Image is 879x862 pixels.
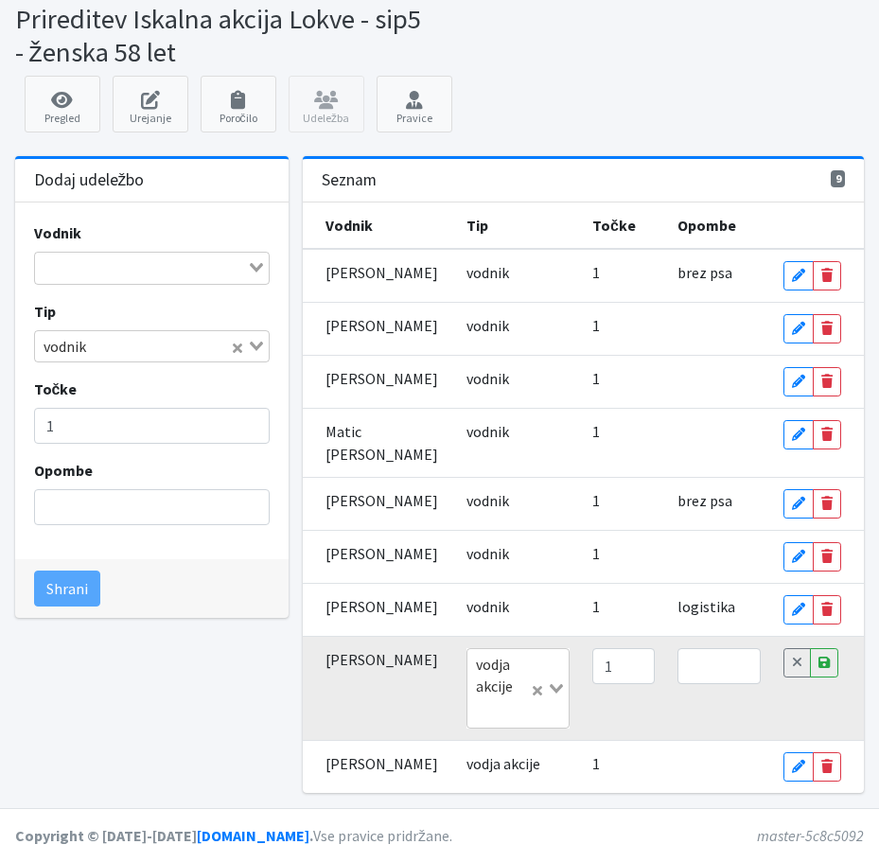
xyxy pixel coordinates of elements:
h3: Seznam [322,170,377,190]
span: 9 [831,170,846,187]
span: vodnik [466,491,509,510]
span: vodnik [466,544,509,563]
span: vodja akcije [466,754,540,773]
td: [PERSON_NAME] [303,741,456,794]
span: vodnik [466,422,509,441]
td: Matic [PERSON_NAME] [303,409,456,478]
span: vodnik [466,263,509,282]
a: Pravice [377,76,452,132]
label: Vodnik [34,221,81,244]
td: [PERSON_NAME] [303,303,456,356]
div: Search for option [466,648,570,729]
h1: Prireditev Iskalna akcija Lokve - sip5 - ženska 58 let [15,3,433,68]
label: Tip [34,300,56,323]
a: [DOMAIN_NAME] [197,826,309,845]
em: master-5c8c5092 [757,826,864,845]
button: Clear Selected [533,677,542,700]
span: 1 [592,316,600,335]
a: Pregled [25,76,100,132]
span: vodnik [466,597,509,616]
span: brez psa [677,491,732,510]
button: Shrani [34,571,100,607]
span: vodnik [39,335,91,358]
span: 1 [592,369,600,388]
span: 1 [592,754,600,773]
a: Urejanje [113,76,188,132]
td: [PERSON_NAME] [303,356,456,409]
td: [PERSON_NAME] [303,531,456,584]
input: Search for option [93,335,228,358]
a: Poročilo [201,76,276,132]
input: Search for option [469,701,528,724]
th: Točke [581,202,666,249]
span: brez psa [677,263,732,282]
h3: Dodaj udeležbo [34,170,145,190]
label: Opombe [34,459,93,482]
td: [PERSON_NAME] [303,249,456,303]
label: Točke [34,378,78,400]
span: 1 [592,544,600,563]
span: logistika [677,597,735,616]
th: Tip [455,202,581,249]
td: [PERSON_NAME] [303,637,456,741]
span: 1 [592,422,600,441]
span: 1 [592,491,600,510]
span: vodnik [466,369,509,388]
div: Search for option [34,252,270,284]
td: [PERSON_NAME] [303,584,456,637]
strong: Copyright © [DATE]-[DATE] . [15,826,313,845]
span: vodja akcije [471,653,526,697]
span: 1 [592,597,600,616]
th: Vodnik [303,202,456,249]
button: Clear Selected [233,335,242,358]
td: [PERSON_NAME] [303,478,456,531]
th: Opombe [666,202,772,249]
span: vodnik [466,316,509,335]
span: 1 [592,263,600,282]
input: Search for option [37,256,245,279]
div: Search for option [34,330,270,362]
